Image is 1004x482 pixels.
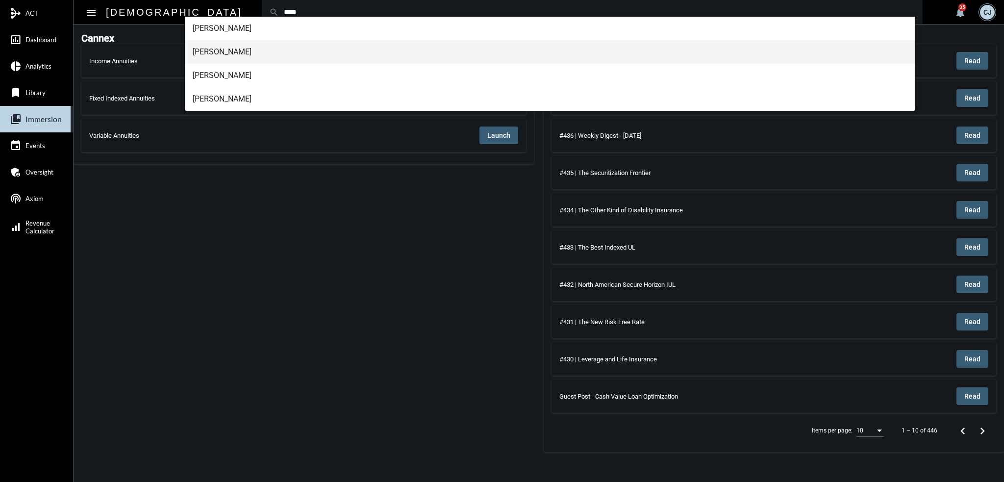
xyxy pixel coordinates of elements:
[964,206,980,214] span: Read
[25,36,56,44] span: Dashboard
[559,355,757,363] div: #430 | Leverage and Life Insurance
[964,355,980,363] span: Read
[193,17,908,40] span: [PERSON_NAME]
[269,7,279,17] mat-icon: search
[964,57,980,65] span: Read
[10,60,22,72] mat-icon: pie_chart
[964,169,980,177] span: Read
[953,421,973,440] button: Previous page
[10,140,22,152] mat-icon: event
[85,7,97,19] mat-icon: Side nav toggle icon
[956,201,988,219] button: Read
[964,280,980,288] span: Read
[973,421,992,440] button: Next page
[89,132,252,139] div: Variable Annuities
[559,169,753,177] div: #435 | The Securitization Frontier
[956,387,988,405] button: Read
[106,4,242,20] h2: [DEMOGRAPHIC_DATA]
[81,2,101,22] button: Toggle sidenav
[25,9,38,17] span: ACT
[958,3,966,11] div: 35
[856,428,884,434] mat-select: Items per page:
[812,427,853,434] div: Items per page:
[10,87,22,99] mat-icon: bookmark
[479,127,518,144] button: Launch
[956,313,988,330] button: Read
[956,89,988,107] button: Read
[10,113,22,125] mat-icon: collections_bookmark
[956,127,988,144] button: Read
[956,238,988,256] button: Read
[487,131,510,139] span: Launch
[25,219,54,235] span: Revenue Calculator
[559,132,746,139] div: #436 | Weekly Digest - [DATE]
[25,115,62,124] span: Immersion
[193,87,908,111] span: [PERSON_NAME]
[956,350,988,368] button: Read
[81,32,114,44] h2: Cannex
[902,427,937,434] div: 1 – 10 of 446
[89,95,263,102] div: Fixed Indexed Annuities
[964,131,980,139] span: Read
[964,94,980,102] span: Read
[193,40,908,64] span: [PERSON_NAME]
[25,195,44,203] span: Axiom
[954,6,966,18] mat-icon: notifications
[964,318,980,326] span: Read
[964,392,980,400] span: Read
[559,244,742,251] div: #433 | The Best Indexed UL
[89,57,251,65] div: Income Annuities
[25,142,45,150] span: Events
[10,7,22,19] mat-icon: mediation
[559,393,771,400] div: Guest Post - Cash Value Loan Optimization
[956,164,988,181] button: Read
[956,52,988,70] button: Read
[193,64,908,87] span: [PERSON_NAME]
[25,168,53,176] span: Oversight
[964,243,980,251] span: Read
[559,281,769,288] div: #432 | North American Secure Horizon IUL
[856,427,863,434] span: 10
[10,193,22,204] mat-icon: podcasts
[10,34,22,46] mat-icon: insert_chart_outlined
[25,89,46,97] span: Library
[10,221,22,233] mat-icon: signal_cellular_alt
[956,276,988,293] button: Read
[25,62,51,70] span: Analytics
[559,318,749,326] div: #431 | The New Risk Free Rate
[559,206,774,214] div: #434 | The Other Kind of Disability Insurance
[980,5,995,20] div: CJ
[10,166,22,178] mat-icon: admin_panel_settings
